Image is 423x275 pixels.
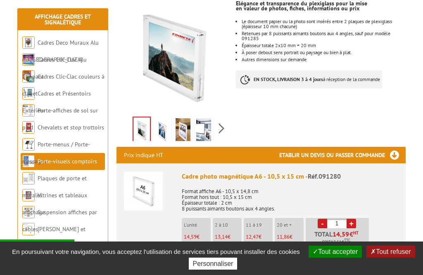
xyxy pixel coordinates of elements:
span: 14,59 [184,233,197,240]
span: € [349,231,353,237]
p: € [246,234,273,240]
a: + [347,219,356,228]
img: porte_visuels_comptoirs_091280_1.jpg [133,117,150,143]
span: 17,51 [331,239,342,245]
a: Porte-visuels comptoirs [38,158,97,165]
p: € [184,234,211,240]
a: Cadres Deco Muraux Alu ou [GEOGRAPHIC_DATA] [22,39,99,63]
li: Autres dimensions sur demande. [242,57,406,62]
p: € [277,234,304,240]
a: - [318,219,327,228]
img: porte_visuels_comptoirs_091280_4.jpg [196,118,211,144]
p: L'unité [184,222,211,228]
li: Épaisseur totale 2x10 mm = 20 mm [242,43,406,48]
button: Tout accepter [309,246,362,258]
a: Chevalets et stop trottoirs [38,124,104,131]
span: Réf.091280 [308,172,341,180]
li: À poser debout sens portrait ou paysage ou bien à plat. [242,50,406,55]
sup: HT [353,230,359,236]
div: en valeur de photos, fiches, informations ou prix [236,6,406,11]
a: Cadres Clic-Clac couleurs à clapet [22,73,105,97]
span: Soit € [322,239,350,245]
img: Porte-menus / Porte-messages [22,138,35,151]
a: Cadres et Présentoirs Extérieur [22,90,91,114]
p: 20 et + [277,222,304,228]
span: En poursuivant votre navigation, vous acceptez l'utilisation de services tiers pouvant installer ... [8,248,304,255]
li: Retenues par 8 puissants aimants boutons aux 4 angles, sauf pour modèle 091285 [242,31,406,41]
p: € [215,234,242,240]
p: Prix indiqué HT [124,147,163,163]
p: Total [308,231,369,245]
a: Porte-affiches de sol sur pied [22,107,98,131]
img: Cadre photo magnétique A6 - 10,5 x 15 cm [124,172,163,210]
span: 14,59 [333,231,349,237]
strong: EN STOCK, LIVRAISON 3 à 4 jours [254,76,323,82]
span: 11,86 [277,233,290,240]
a: Porte-menus / Porte-messages [22,141,90,165]
button: Tout refuser [366,246,415,258]
p: 2 à 10 [215,222,242,228]
a: Plaques de porte et murales [22,175,87,199]
img: Plaques de porte et murales [22,172,35,184]
img: porte_visuels_comptoirs_091280_2.jpg [155,118,170,144]
button: Personnaliser (fenêtre modale) [189,258,238,270]
h3: Etablir un devis ou passer commande [279,147,406,163]
span: 12,47 [246,233,259,240]
div: Cadre photo magnétique A6 - 10,5 x 15 cm - [182,172,398,181]
span: 13,14 [215,233,228,240]
p: à réception de la commande [236,70,382,88]
div: Elégance et transparence du plexiglass pour la mise [236,1,406,6]
div: Le document papier ou la photo sont insérés entre 2 plaques de plexiglass (épaisseur 10 mm chacune) [242,19,406,29]
img: porte_visuels_comptoirs_091280_3.jpg [176,118,190,144]
a: Affichage Cadres et Signalétique [35,13,91,26]
sup: TTC [344,238,350,242]
img: Cadres Deco Muraux Alu ou Bois [22,36,35,49]
p: 11 à 19 [246,222,273,228]
span: Next [218,122,226,135]
a: Vitrines et tableaux affichage [22,191,87,216]
a: Suspension affiches par câbles [22,208,97,233]
a: Cadres Clic-Clac Alu Clippant [22,56,87,80]
a: [PERSON_NAME] et Accroches tableaux [22,225,86,250]
p: Format affiche A6 - 10,5 x 14,8 cm Format hors tout : 10,5 x 15 cm Épaisseur totale : 2 cm 8 puis... [182,183,398,212]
